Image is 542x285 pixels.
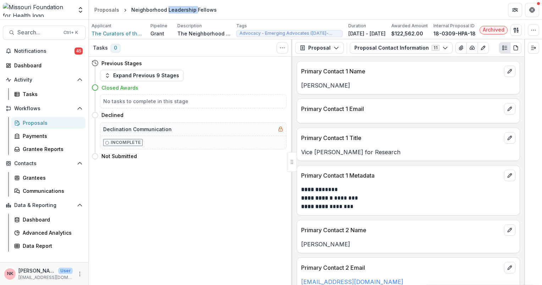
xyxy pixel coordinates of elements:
[504,262,515,273] button: edit
[23,174,80,181] div: Grantees
[3,103,85,114] button: Open Workflows
[433,23,475,29] p: Internal Proposal ID
[18,267,55,274] p: [PERSON_NAME]
[23,132,80,140] div: Payments
[92,5,220,15] nav: breadcrumb
[74,47,83,55] span: 45
[3,158,85,169] button: Open Contacts
[433,30,476,37] p: 18-0309-HPA-18
[101,84,138,91] h4: Closed Awards
[277,42,288,54] button: Toggle View Cancelled Tasks
[483,27,504,33] span: Archived
[350,42,453,54] button: Proposal Contact Information11
[14,161,74,167] span: Contacts
[510,42,521,54] button: PDF view
[348,23,366,29] p: Duration
[301,67,501,76] p: Primary Contact 1 Name
[111,139,141,146] p: Incomplete
[301,134,501,142] p: Primary Contact 1 Title
[18,274,73,281] p: [EMAIL_ADDRESS][DOMAIN_NAME]
[3,3,73,17] img: Missouri Foundation for Health logo
[391,30,423,37] p: $122,562.00
[504,170,515,181] button: edit
[301,105,501,113] p: Primary Contact 1 Email
[23,145,80,153] div: Grantee Reports
[14,202,74,208] span: Data & Reporting
[177,30,231,37] p: The Neighborhood Leadership Fellows program (NLF) increases and amplifies the voices of [GEOGRAPH...
[295,42,344,54] button: Proposal
[92,5,122,15] a: Proposals
[94,6,119,13] div: Proposals
[23,242,80,250] div: Data Report
[17,29,59,36] span: Search...
[23,229,80,236] div: Advanced Analytics
[504,103,515,114] button: edit
[11,172,85,184] a: Grantees
[177,23,202,29] p: Description
[14,62,80,69] div: Dashboard
[3,200,85,211] button: Open Data & Reporting
[101,152,137,160] h4: Not Submitted
[239,31,339,36] span: Advocacy - Emerging Advocates ([DATE]-[DATE])
[301,263,501,272] p: Primary Contact 2 Email
[11,214,85,225] a: Dashboard
[391,23,428,29] p: Awarded Amount
[528,42,539,54] button: Expand right
[23,119,80,127] div: Proposals
[3,26,85,40] button: Search...
[76,270,84,278] button: More
[62,29,79,37] div: Ctrl + K
[131,6,217,13] div: Neighborhood Leadership Fellows
[23,90,80,98] div: Tasks
[11,240,85,252] a: Data Report
[92,23,111,29] p: Applicant
[101,60,142,67] h4: Previous Stages
[11,130,85,142] a: Payments
[3,74,85,85] button: Open Activity
[101,111,123,119] h4: Declined
[92,30,145,37] a: The Curators of the [GEOGRAPHIC_DATA][US_STATE]
[11,185,85,197] a: Communications
[499,42,510,54] button: Plaintext view
[111,44,120,52] span: 0
[100,70,184,81] button: Expand Previous 9 Stages
[11,88,85,100] a: Tasks
[11,227,85,239] a: Advanced Analytics
[525,3,539,17] button: Get Help
[504,224,515,236] button: edit
[58,268,73,274] p: User
[11,117,85,129] a: Proposals
[23,187,80,195] div: Communications
[301,81,515,90] p: [PERSON_NAME]
[504,132,515,144] button: edit
[14,48,74,54] span: Notifications
[301,226,501,234] p: Primary Contact 2 Name
[301,148,515,156] p: Vice [PERSON_NAME] for Research
[236,23,247,29] p: Tags
[3,60,85,71] a: Dashboard
[11,143,85,155] a: Grantee Reports
[150,30,164,37] p: Grant
[504,66,515,77] button: edit
[14,77,74,83] span: Activity
[455,42,467,54] button: View Attached Files
[477,42,489,54] button: Edit as form
[3,45,85,57] button: Notifications45
[76,3,85,17] button: Open entity switcher
[150,23,167,29] p: Pipeline
[103,125,172,133] h5: Declination Communication
[348,30,386,37] p: [DATE] - [DATE]
[103,97,283,105] h5: No tasks to complete in this stage
[23,216,80,223] div: Dashboard
[93,45,108,51] h3: Tasks
[14,106,74,112] span: Workflows
[301,171,501,180] p: Primary Contact 1 Metadata
[508,3,522,17] button: Partners
[301,240,515,248] p: [PERSON_NAME]
[7,272,13,276] div: Nancy Kelley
